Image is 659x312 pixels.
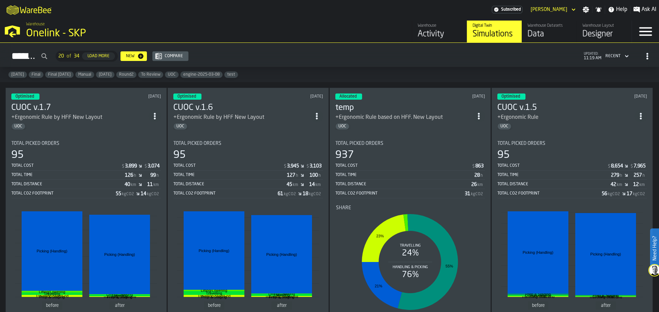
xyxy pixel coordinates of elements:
div: DropdownMenuValue-Danny Brown [528,5,577,14]
span: To Review [138,72,163,77]
span: km [315,183,321,187]
span: Round2 [116,72,136,77]
span: km [477,183,483,187]
span: Final [29,72,43,77]
div: Title [336,205,484,211]
label: button-toggle-Notifications [592,6,605,13]
span: Allocated [339,95,357,99]
div: status-3 2 [335,93,362,100]
div: 95 [497,149,510,161]
text: after [277,303,287,308]
div: +Ergonomic Rule [497,113,635,122]
div: Digital Twin [473,23,516,28]
a: link-to-/wh/i/6ad9c8fa-2ae6-41be-a08f-bf7f8b696bbc/settings/billing [492,6,522,13]
label: button-toggle-Settings [580,6,592,13]
span: of [67,53,71,59]
div: Title [497,141,647,146]
button: button-New [120,51,147,61]
span: $ [472,164,475,169]
span: $ [608,164,610,169]
text: before [208,303,221,308]
span: Mar/27 [96,72,114,77]
a: link-to-/wh/i/6ad9c8fa-2ae6-41be-a08f-bf7f8b696bbc/feed/ [412,21,467,42]
span: test [224,72,238,77]
div: Stat Value [278,191,283,197]
span: Total Picked Orders [335,141,383,146]
div: Onelink - SKP [26,27,211,40]
span: kgCO2 [309,192,321,197]
div: status-3 2 [11,93,39,100]
div: +Ergonomic Rule by HFF New Layout [173,113,264,122]
div: Stat Value [611,173,619,178]
div: Stat Value [633,182,639,187]
div: 937 [335,149,354,161]
span: UOC [498,124,511,129]
span: Total Picked Orders [173,141,221,146]
div: Stat Value [150,173,156,178]
div: Stat Value [309,182,315,187]
label: Need Help? [651,229,658,267]
div: 95 [173,149,186,161]
span: UOC [165,72,178,77]
span: 20 [58,53,64,59]
div: Total Time [497,173,611,177]
div: Stat Value [465,191,470,197]
div: Title [11,141,161,146]
button: button-Load More [82,52,115,60]
span: km [617,183,622,187]
div: Stat Value [634,163,646,169]
div: stat-Total Picked Orders [335,141,485,198]
div: Total Time [11,173,125,177]
div: Total Distance [173,182,287,187]
div: CUOC v.1.5 [497,102,635,113]
div: Total Distance [335,182,471,187]
div: Total CO2 Footprint [335,191,465,196]
span: $ [144,164,147,169]
div: Stat Value [611,163,623,169]
span: h [481,173,483,178]
div: Total Distance [497,182,611,187]
div: CUOC v.1.7 [11,102,149,113]
div: Title [173,141,323,146]
div: Stat Value [125,182,130,187]
span: Ask AI [641,5,656,14]
span: $ [307,164,309,169]
div: Stat Value [474,173,480,178]
span: Manual [76,72,94,77]
div: Stat Value [287,182,292,187]
span: 34 [74,53,79,59]
span: h [296,173,298,178]
span: $ [284,164,286,169]
div: Stat Value [602,191,607,197]
div: Data [528,29,571,40]
div: Updated: 6/17/2025, 6:05:14 AM Created: 6/17/2025, 5:43:12 AM [424,94,485,99]
span: Total Picked Orders [11,141,59,146]
h3: temp [335,102,473,113]
div: Total Cost [335,163,472,168]
div: Stat Value [125,163,137,169]
div: Total CO2 Footprint [173,191,278,196]
span: Optimised [177,95,196,99]
div: DropdownMenuValue-4 [605,54,621,59]
div: +Ergonomic Rule [497,113,539,122]
div: status-3 2 [173,93,201,100]
span: UOC [174,124,187,129]
div: Total Time [173,173,287,177]
div: CUOC v.1.6 [173,102,311,113]
a: link-to-/wh/i/6ad9c8fa-2ae6-41be-a08f-bf7f8b696bbc/data [522,21,577,42]
span: Final March 25 [45,72,73,77]
div: +Ergonomic Rule by HFF New Layout [11,113,149,122]
div: Stat Value [141,191,146,197]
div: Activity [418,29,461,40]
div: Total Cost [11,163,121,168]
div: Stat Value [303,191,308,197]
div: stat-Total Picked Orders [173,141,323,198]
span: Total Picked Orders [497,141,545,146]
span: kgCO2 [608,192,620,197]
div: stat-Total Picked Orders [497,141,647,198]
span: kgCO2 [471,192,483,197]
div: +Ergonomic Rule by HFF New Layout [11,113,102,122]
text: after [601,303,611,308]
